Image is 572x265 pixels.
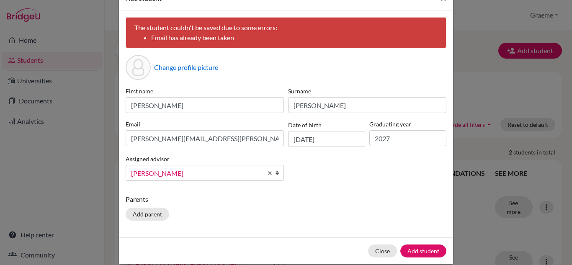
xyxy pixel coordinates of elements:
[126,55,151,80] div: Profile picture
[126,154,170,163] label: Assigned advisor
[126,120,284,129] label: Email
[400,244,446,257] button: Add student
[131,168,263,179] span: [PERSON_NAME]
[288,121,322,129] label: Date of birth
[151,33,438,43] li: Email has already been taken
[288,131,365,147] input: dd/mm/yyyy
[288,87,446,95] label: Surname
[368,244,397,257] button: Close
[369,120,446,129] label: Graduating year
[126,17,446,48] div: The student couldn't be saved due to some errors:
[126,87,284,95] label: First name
[126,208,169,221] button: Add parent
[126,194,446,204] p: Parents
